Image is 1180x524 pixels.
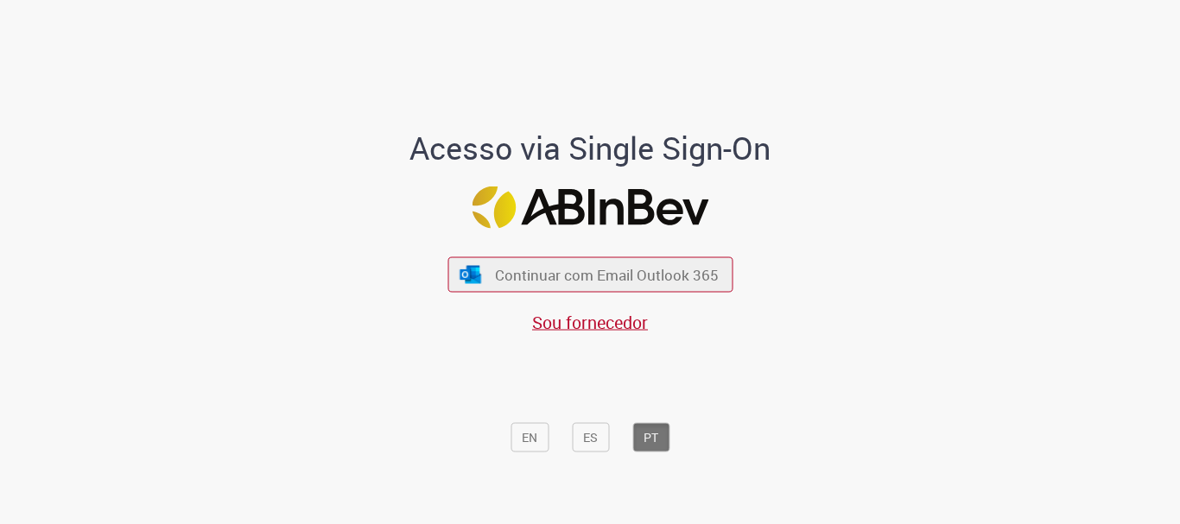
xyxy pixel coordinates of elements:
button: EN [511,423,549,452]
button: ES [572,423,609,452]
button: PT [632,423,669,452]
button: ícone Azure/Microsoft 360 Continuar com Email Outlook 365 [447,257,733,293]
a: Sou fornecedor [532,311,648,334]
span: Continuar com Email Outlook 365 [495,265,719,285]
img: ícone Azure/Microsoft 360 [459,265,483,283]
img: Logo ABInBev [472,186,708,229]
h1: Acesso via Single Sign-On [351,131,830,166]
